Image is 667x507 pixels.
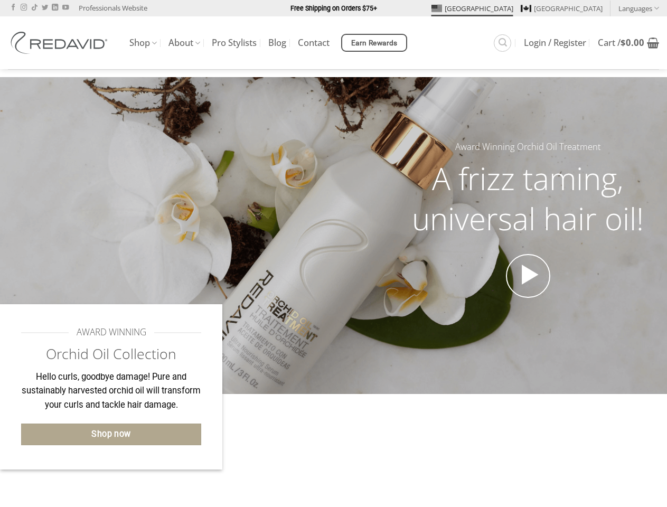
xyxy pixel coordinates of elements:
bdi: 0.00 [621,36,644,49]
a: Pro Stylists [212,33,257,52]
h5: Award Winning Orchid Oil Treatment [397,140,659,154]
a: Languages [618,1,659,16]
p: Hello curls, goodbye damage! Pure and sustainably harvested orchid oil will transform your curls ... [21,370,201,412]
span: Earn Rewards [351,37,398,49]
a: Contact [298,33,330,52]
img: REDAVID Salon Products | United States [8,32,114,54]
span: AWARD WINNING [77,325,146,340]
a: [GEOGRAPHIC_DATA] [521,1,603,16]
a: View cart [598,31,659,54]
a: Open video in lightbox [506,254,550,298]
a: Follow on LinkedIn [52,4,58,12]
a: Follow on Instagram [21,4,27,12]
a: Follow on YouTube [62,4,69,12]
a: About [168,33,200,53]
span: $ [621,36,626,49]
a: Follow on TikTok [31,4,37,12]
span: Login / Register [524,39,586,47]
a: Earn Rewards [341,34,407,52]
a: Blog [268,33,286,52]
h2: Orchid Oil Collection [21,345,201,363]
a: Search [494,34,511,52]
a: Login / Register [524,33,586,52]
a: [GEOGRAPHIC_DATA] [431,1,513,16]
span: Shop now [91,427,131,441]
a: Shop now [21,424,201,445]
a: Shop [129,33,157,53]
strong: Free Shipping on Orders $75+ [290,4,377,12]
h2: A frizz taming, universal hair oil! [397,158,659,238]
span: Cart / [598,39,644,47]
a: Follow on Facebook [10,4,16,12]
a: Follow on Twitter [42,4,48,12]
